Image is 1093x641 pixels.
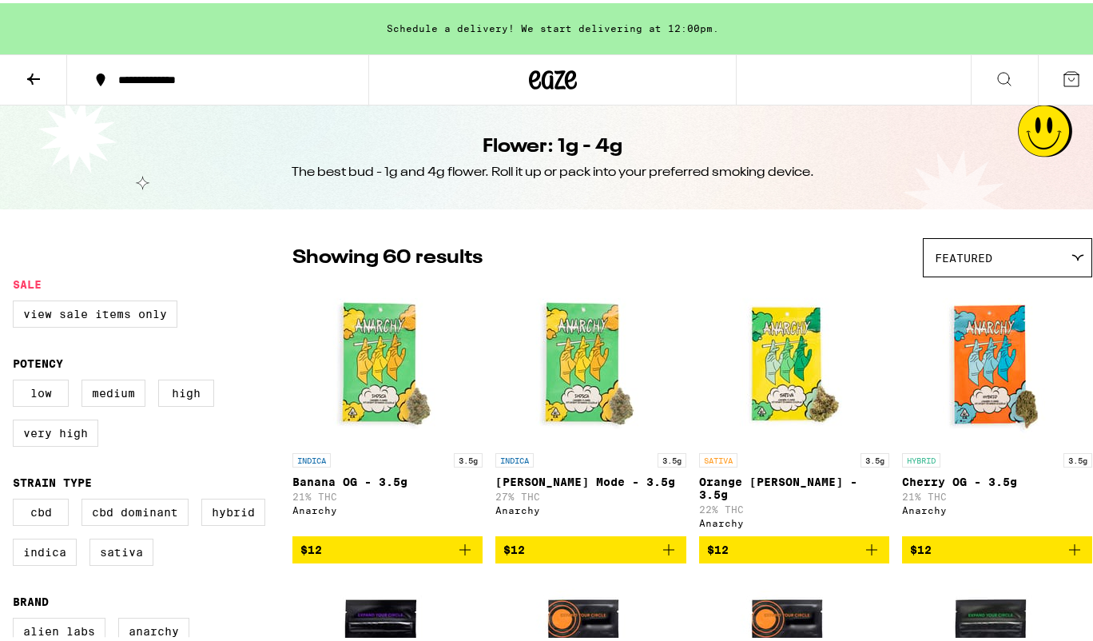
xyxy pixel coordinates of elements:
[495,282,686,533] a: Open page for Runtz Mode - 3.5g from Anarchy
[454,450,483,464] p: 3.5g
[201,496,265,523] label: Hybrid
[300,540,322,553] span: $12
[13,473,92,486] legend: Strain Type
[902,282,1092,533] a: Open page for Cherry OG - 3.5g from Anarchy
[1063,450,1092,464] p: 3.5g
[935,249,992,261] span: Featured
[910,540,932,553] span: $12
[699,515,889,525] div: Anarchy
[292,472,483,485] p: Banana OG - 3.5g
[292,488,483,499] p: 21% THC
[13,275,42,288] legend: Sale
[158,376,214,404] label: High
[292,502,483,512] div: Anarchy
[714,282,874,442] img: Anarchy - Orange Runtz - 3.5g
[10,11,115,24] span: Hi. Need any help?
[292,241,483,269] p: Showing 60 results
[13,535,77,563] label: Indica
[13,592,49,605] legend: Brand
[13,354,63,367] legend: Potency
[503,540,525,553] span: $12
[495,472,686,485] p: [PERSON_NAME] Mode - 3.5g
[13,297,177,324] label: View Sale Items Only
[902,533,1092,560] button: Add to bag
[81,496,189,523] label: CBD Dominant
[495,488,686,499] p: 27% THC
[699,533,889,560] button: Add to bag
[13,376,69,404] label: Low
[495,533,686,560] button: Add to bag
[511,282,670,442] img: Anarchy - Runtz Mode - 3.5g
[699,450,737,464] p: SATIVA
[699,501,889,512] p: 22% THC
[495,450,534,464] p: INDICA
[699,472,889,498] p: Orange [PERSON_NAME] - 3.5g
[902,488,1092,499] p: 21% THC
[292,533,483,560] button: Add to bag
[89,535,153,563] label: Sativa
[658,450,686,464] p: 3.5g
[292,161,814,178] div: The best bud - 1g and 4g flower. Roll it up or pack into your preferred smoking device.
[292,282,483,533] a: Open page for Banana OG - 3.5g from Anarchy
[902,472,1092,485] p: Cherry OG - 3.5g
[902,502,1092,512] div: Anarchy
[707,540,729,553] span: $12
[917,282,1077,442] img: Anarchy - Cherry OG - 3.5g
[13,416,98,444] label: Very High
[902,450,940,464] p: HYBRID
[308,282,467,442] img: Anarchy - Banana OG - 3.5g
[860,450,889,464] p: 3.5g
[292,450,331,464] p: INDICA
[483,130,622,157] h1: Flower: 1g - 4g
[495,502,686,512] div: Anarchy
[13,496,69,523] label: CBD
[81,376,145,404] label: Medium
[699,282,889,533] a: Open page for Orange Runtz - 3.5g from Anarchy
